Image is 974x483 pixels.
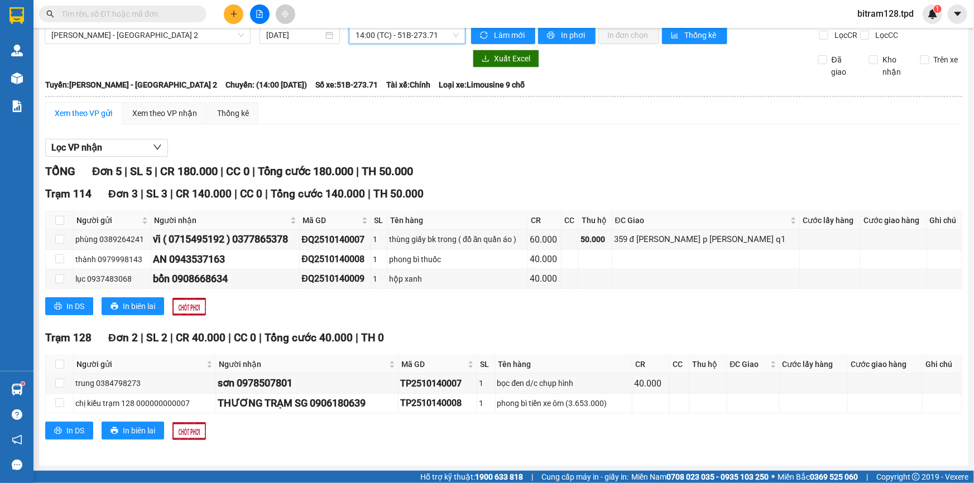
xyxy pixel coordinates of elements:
[923,355,962,374] th: Ghi chú
[176,187,232,200] span: CR 140.000
[111,427,118,436] span: printer
[226,165,250,178] span: CC 0
[12,409,22,420] span: question-circle
[266,29,323,41] input: 14/10/2025
[160,165,218,178] span: CR 180.000
[141,187,143,200] span: |
[928,9,938,19] img: icon-new-feature
[153,231,298,247] div: vĩ ( 0715495192 ) 0377865378
[927,211,962,230] th: Ghi chú
[848,7,923,21] span: bitram128.tpd
[400,376,475,390] div: TP2510140007
[75,397,214,409] div: chị kiều trạm 128 000000000007
[401,358,466,370] span: Mã GD
[631,471,769,483] span: Miền Nam
[61,8,193,20] input: Tìm tên, số ĐT hoặc mã đơn
[685,29,718,41] span: Thống kê
[281,10,289,18] span: aim
[228,331,231,344] span: |
[51,27,244,44] span: Phương Lâm - Sài Gòn 2
[256,10,263,18] span: file-add
[497,397,630,409] div: phong bì tiền xe ôm (3.653.000)
[373,233,385,245] div: 1
[479,377,493,389] div: 1
[634,376,668,390] div: 40.000
[218,375,396,391] div: sơn 0978507801
[477,355,495,374] th: SL
[170,331,173,344] span: |
[218,395,396,411] div: THƯƠNG TRẠM SG 0906180639
[482,55,490,64] span: download
[662,26,727,44] button: bar-chartThống kê
[153,252,298,267] div: AN 0943537163
[11,384,23,395] img: warehouse-icon
[111,302,118,311] span: printer
[494,52,530,65] span: Xuất Excel
[225,79,307,91] span: Chuyến: (14:00 [DATE])
[356,331,358,344] span: |
[400,396,475,410] div: TP2510140008
[250,4,270,24] button: file-add
[230,10,238,18] span: plus
[258,165,353,178] span: Tổng cước 180.000
[45,297,93,315] button: printerIn DS
[800,211,861,230] th: Cước lấy hàng
[46,10,54,18] span: search
[934,5,942,13] sup: 1
[12,434,22,445] span: notification
[399,374,477,393] td: TP2510140007
[389,273,526,285] div: hộp xanh
[848,355,923,374] th: Cước giao hàng
[531,471,533,483] span: |
[300,269,371,289] td: ĐQ2510140009
[948,4,967,24] button: caret-down
[371,211,387,230] th: SL
[153,271,298,287] div: bổn 0908668634
[146,187,167,200] span: SL 3
[130,165,152,178] span: SL 5
[132,107,197,119] div: Xem theo VP nhận
[420,471,523,483] span: Hỗ trợ kỹ thuật:
[547,31,556,40] span: printer
[561,29,587,41] span: In phơi
[252,165,255,178] span: |
[217,107,249,119] div: Thống kê
[301,252,369,266] div: ĐQ2510140008
[51,141,102,154] span: Lọc VP nhận
[361,331,384,344] span: TH 0
[479,397,493,409] div: 1
[471,26,535,44] button: syncLàm mới
[439,79,525,91] span: Loại xe: Limousine 9 chỗ
[953,9,963,19] span: caret-down
[670,355,689,374] th: CC
[271,187,365,200] span: Tổng cước 140.000
[75,253,149,265] div: thành 0979998143
[141,331,143,344] span: |
[154,214,288,226] span: Người nhận
[102,297,164,315] button: printerIn biên lai
[123,300,155,312] span: In biên lai
[666,472,769,481] strong: 0708 023 035 - 0935 103 250
[240,187,262,200] span: CC 0
[9,7,24,24] img: logo-vxr
[386,79,430,91] span: Tài xế: Chính
[528,211,562,230] th: CR
[373,273,385,285] div: 1
[480,31,490,40] span: sync
[300,250,371,269] td: ĐQ2510140008
[878,54,911,78] span: Kho nhận
[579,211,612,230] th: Thu hộ
[389,233,526,245] div: thùng giấy bk trong ( đồ ăn quần áo )
[496,355,632,374] th: Tên hàng
[54,427,62,436] span: printer
[614,233,798,247] div: 359 đ [PERSON_NAME] p [PERSON_NAME] q1
[356,165,359,178] span: |
[220,165,223,178] span: |
[530,252,559,266] div: 40.000
[172,298,206,316] img: chot-phoi.b9b04613.png
[615,214,788,226] span: ĐC Giao
[219,358,387,370] span: Người nhận
[146,331,167,344] span: SL 2
[871,29,900,41] span: Lọc CC
[234,187,237,200] span: |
